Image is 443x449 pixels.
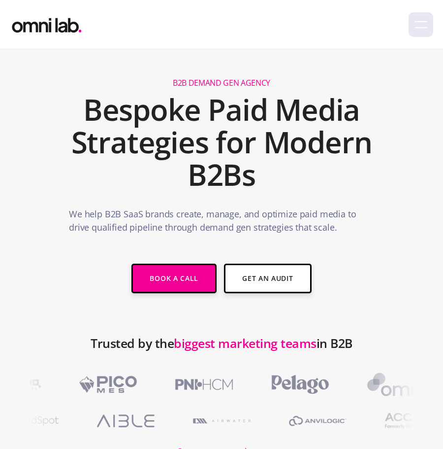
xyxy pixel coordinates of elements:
div: menu [409,12,433,37]
span: biggest marketing teams [174,335,316,351]
a: home [10,11,84,35]
a: Get An Audit [224,264,311,293]
h2: Bespoke Paid Media Strategies for Modern B2Bs [39,93,404,191]
a: Book a Call [131,264,217,293]
img: Aible [91,407,177,435]
img: PelagoHealth [249,370,335,399]
img: Pico MES [57,370,143,399]
img: A1RWATER [187,407,273,435]
p: We help B2B SaaS brands create, manage, and optimize paid media to drive qualified pipeline throu... [69,207,374,239]
iframe: Chat Widget [266,335,443,449]
img: PNI [153,370,239,399]
img: Omni Lab: B2B SaaS Demand Generation Agency [10,11,84,35]
h1: B2B Demand Gen Agency [173,78,270,88]
h2: Trusted by the in B2B [91,331,352,370]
